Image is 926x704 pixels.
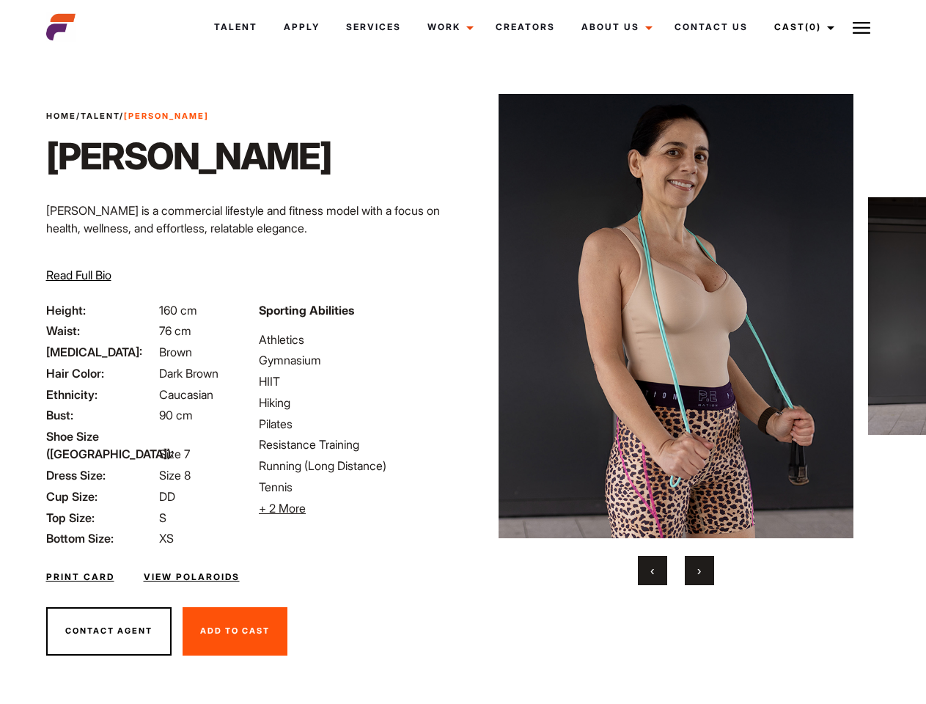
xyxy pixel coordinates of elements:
span: Dark Brown [159,366,218,381]
a: About Us [568,7,661,47]
img: Burger icon [853,19,870,37]
button: Read Full Bio [46,266,111,284]
li: Running (Long Distance) [259,457,454,474]
strong: [PERSON_NAME] [124,111,209,121]
button: Add To Cast [183,607,287,656]
a: Apply [271,7,333,47]
span: 76 cm [159,323,191,338]
span: Bottom Size: [46,529,156,547]
button: Contact Agent [46,607,172,656]
a: Services [333,7,414,47]
a: Contact Us [661,7,761,47]
span: [MEDICAL_DATA]: [46,343,156,361]
span: Bust: [46,406,156,424]
p: Through her modeling and wellness brand, HEAL, she inspires others on their wellness journeys—cha... [46,249,455,301]
span: Dress Size: [46,466,156,484]
li: Tennis [259,478,454,496]
span: Brown [159,345,192,359]
li: HIIT [259,373,454,390]
li: Resistance Training [259,436,454,453]
p: [PERSON_NAME] is a commercial lifestyle and fitness model with a focus on health, wellness, and e... [46,202,455,237]
span: Height: [46,301,156,319]
a: Print Card [46,571,114,584]
li: Athletics [259,331,454,348]
span: Next [697,563,701,578]
span: (0) [805,21,821,32]
h1: [PERSON_NAME] [46,134,331,178]
span: Waist: [46,322,156,340]
span: Cup Size: [46,488,156,505]
a: Talent [81,111,120,121]
li: Hiking [259,394,454,411]
a: Home [46,111,76,121]
span: Top Size: [46,509,156,527]
span: S [159,510,166,525]
img: cropped-aefm-brand-fav-22-square.png [46,12,76,42]
span: Read Full Bio [46,268,111,282]
strong: Sporting Abilities [259,303,354,318]
span: / / [46,110,209,122]
span: Previous [650,563,654,578]
span: Size 7 [159,447,190,461]
span: Shoe Size ([GEOGRAPHIC_DATA]): [46,428,156,463]
span: DD [159,489,175,504]
a: Creators [482,7,568,47]
a: Work [414,7,482,47]
span: Add To Cast [200,626,270,636]
span: Hair Color: [46,364,156,382]
span: Caucasian [159,387,213,402]
span: 160 cm [159,303,197,318]
a: Talent [201,7,271,47]
span: + 2 More [259,501,306,516]
span: Size 8 [159,468,191,483]
li: Gymnasium [259,351,454,369]
span: 90 cm [159,408,193,422]
span: Ethnicity: [46,386,156,403]
li: Pilates [259,415,454,433]
span: XS [159,531,174,546]
a: Cast(0) [761,7,843,47]
a: View Polaroids [144,571,240,584]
